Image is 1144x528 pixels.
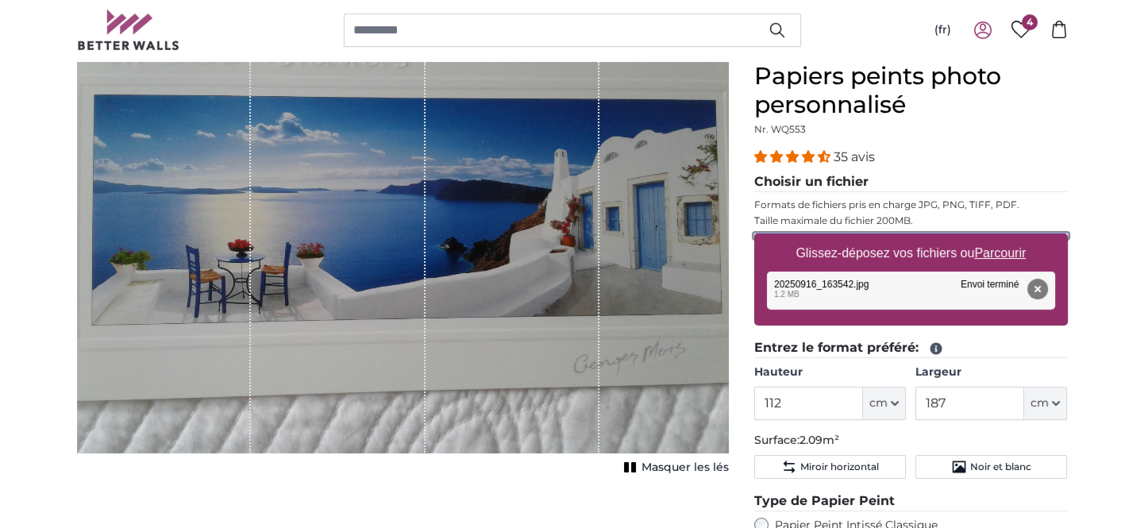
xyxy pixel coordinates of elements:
[799,433,839,447] span: 2.09m²
[754,364,906,380] label: Hauteur
[915,455,1067,479] button: Noir et blanc
[754,214,1068,227] p: Taille maximale du fichier 200MB.
[789,237,1032,269] label: Glissez-déposez vos fichiers ou
[754,198,1068,211] p: Formats de fichiers pris en charge JPG, PNG, TIFF, PDF.
[754,123,806,135] span: Nr. WQ553
[754,149,834,164] span: 4.34 stars
[619,457,729,479] button: Masquer les lés
[754,433,1068,449] p: Surface:
[754,172,1068,192] legend: Choisir un fichier
[754,491,1068,511] legend: Type de Papier Peint
[970,461,1031,473] span: Noir et blanc
[800,461,879,473] span: Miroir horizontal
[869,395,888,411] span: cm
[641,460,729,476] span: Masquer les lés
[1030,395,1049,411] span: cm
[754,338,1068,358] legend: Entrez le format préféré:
[974,246,1026,260] u: Parcourir
[1022,14,1038,30] span: 4
[754,455,906,479] button: Miroir horizontal
[922,16,964,44] button: (fr)
[915,364,1067,380] label: Largeur
[1024,387,1067,420] button: cm
[77,10,180,50] img: Betterwalls
[754,62,1068,119] h1: Papiers peints photo personnalisé
[77,62,729,479] div: 1 of 1
[834,149,875,164] span: 35 avis
[863,387,906,420] button: cm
